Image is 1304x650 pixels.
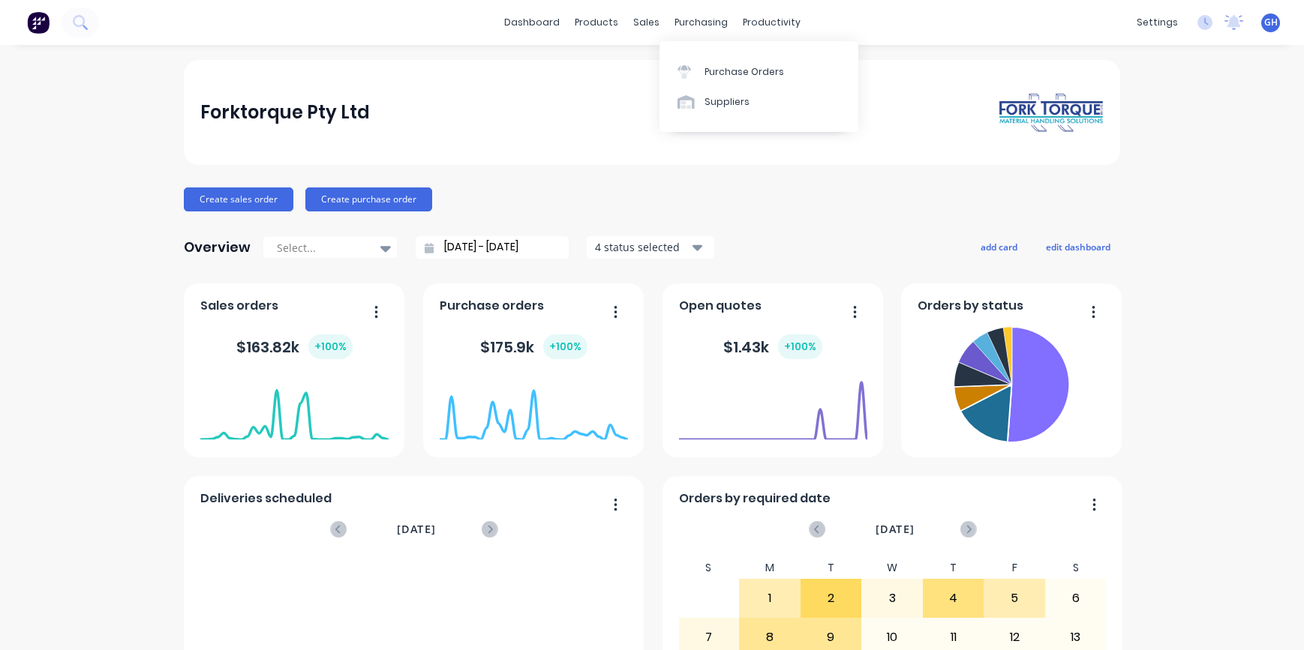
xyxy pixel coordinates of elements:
span: [DATE] [876,521,915,538]
button: add card [971,237,1027,256]
span: Open quotes [679,297,762,315]
div: + 100 % [308,334,353,359]
div: products [567,11,626,34]
a: Suppliers [660,87,858,117]
div: S [678,557,740,579]
button: 4 status selected [587,236,714,259]
div: Suppliers [705,95,750,109]
div: + 100 % [778,334,822,359]
span: Purchase orders [440,297,544,315]
a: dashboard [497,11,567,34]
div: Purchase Orders [705,65,784,79]
img: Factory [27,11,50,34]
div: sales [626,11,667,34]
span: Orders by required date [679,490,831,508]
div: 3 [862,580,922,617]
button: edit dashboard [1036,237,1120,256]
span: GH [1264,16,1278,29]
div: 1 [740,580,800,617]
div: M [739,557,801,579]
div: Forktorque Pty Ltd [200,97,370,127]
div: S [1045,557,1107,579]
div: $ 163.82k [236,334,353,359]
span: Orders by status [918,297,1023,315]
div: W [861,557,923,579]
div: 4 status selected [595,239,690,255]
span: [DATE] [397,521,436,538]
span: Deliveries scheduled [200,490,332,508]
img: Forktorque Pty Ltd [999,92,1104,133]
div: purchasing [667,11,735,34]
div: 5 [984,580,1044,617]
div: 6 [1046,580,1106,617]
div: $ 175.9k [480,334,587,359]
div: + 100 % [543,334,587,359]
div: Overview [184,232,251,262]
div: settings [1129,11,1185,34]
div: F [984,557,1045,579]
span: Sales orders [200,297,278,315]
a: Purchase Orders [660,56,858,86]
div: $ 1.43k [723,334,822,359]
div: T [923,557,984,579]
div: productivity [735,11,808,34]
button: Create sales order [184,187,293,211]
div: 2 [801,580,861,617]
div: T [801,557,862,579]
button: Create purchase order [305,187,432,211]
div: 4 [924,580,984,617]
